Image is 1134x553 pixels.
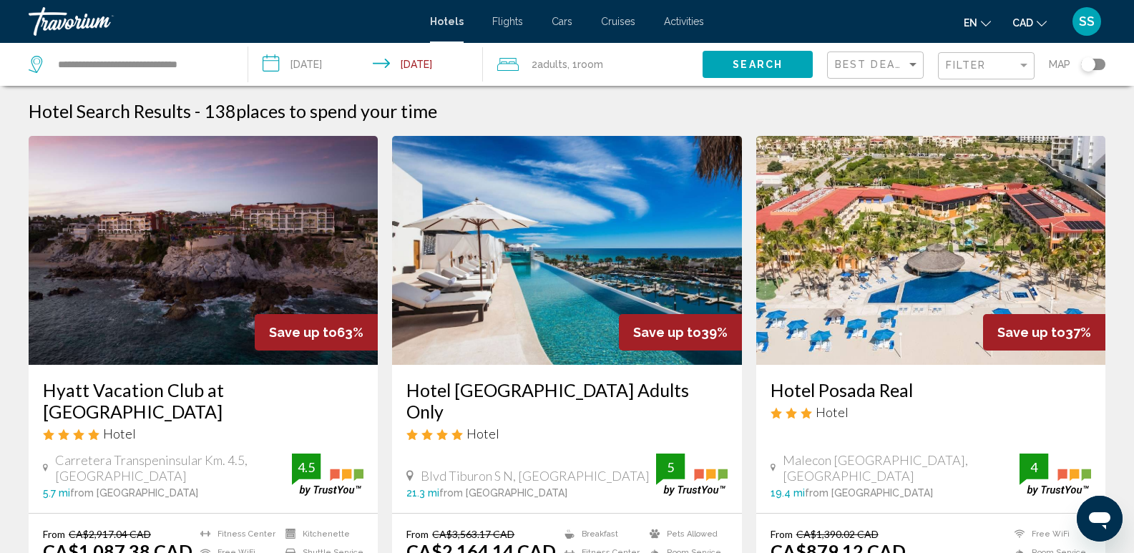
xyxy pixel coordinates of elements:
span: 19.4 mi [771,487,805,499]
a: Hotels [430,16,464,27]
img: trustyou-badge.svg [1020,454,1091,496]
a: Cars [552,16,572,27]
li: Kitchenette [278,528,363,540]
img: trustyou-badge.svg [656,454,728,496]
span: , 1 [567,54,603,74]
button: Search [703,51,813,77]
li: Fitness Center [193,528,278,540]
span: Blvd Tiburon S N, [GEOGRAPHIC_DATA] [421,468,650,484]
span: 2 [532,54,567,74]
del: CA$1,390.02 CAD [796,528,879,540]
button: Change currency [1012,12,1047,33]
span: from [GEOGRAPHIC_DATA] [805,487,933,499]
div: 39% [619,314,742,351]
span: from [GEOGRAPHIC_DATA] [439,487,567,499]
del: CA$3,563.17 CAD [432,528,514,540]
span: Filter [946,59,987,71]
span: 5.7 mi [43,487,70,499]
a: Hotel Posada Real [771,379,1091,401]
span: Save up to [997,325,1065,340]
div: 37% [983,314,1105,351]
h1: Hotel Search Results [29,100,191,122]
button: User Menu [1068,6,1105,36]
button: Check-in date: Aug 25, 2025 Check-out date: Sep 1, 2025 [248,43,482,86]
img: Hotel image [29,136,378,365]
div: 63% [255,314,378,351]
span: 21.3 mi [406,487,439,499]
span: Save up to [269,325,337,340]
del: CA$2,917.04 CAD [69,528,151,540]
div: 4 [1020,459,1048,476]
div: 3 star Hotel [771,404,1091,420]
span: SS [1079,14,1095,29]
li: Breakfast [557,528,642,540]
span: Save up to [633,325,701,340]
li: Pets Allowed [642,528,728,540]
button: Change language [964,12,991,33]
span: Hotel [103,426,136,441]
div: 4 star Hotel [406,426,727,441]
span: Search [733,59,783,71]
iframe: Button to launch messaging window [1077,496,1123,542]
a: Activities [664,16,704,27]
div: 4.5 [292,459,321,476]
button: Filter [938,52,1035,81]
a: Flights [492,16,523,27]
span: Room [577,59,603,70]
span: Map [1049,54,1070,74]
span: places to spend your time [236,100,437,122]
a: Cruises [601,16,635,27]
button: Toggle map [1070,58,1105,71]
div: 5 [656,459,685,476]
h2: 138 [204,100,437,122]
div: 4 star Hotel [43,426,363,441]
span: Hotel [816,404,849,420]
span: en [964,17,977,29]
mat-select: Sort by [835,59,919,72]
button: Travelers: 2 adults, 0 children [483,43,703,86]
img: Hotel image [756,136,1105,365]
span: From [771,528,793,540]
img: Hotel image [392,136,741,365]
img: trustyou-badge.svg [292,454,363,496]
span: Adults [537,59,567,70]
a: Hyatt Vacation Club at [GEOGRAPHIC_DATA] [43,379,363,422]
span: CAD [1012,17,1033,29]
span: - [195,100,200,122]
a: Travorium [29,7,416,36]
span: From [406,528,429,540]
span: From [43,528,65,540]
span: from [GEOGRAPHIC_DATA] [70,487,198,499]
span: Carretera Transpeninsular Km. 4.5, [GEOGRAPHIC_DATA] [55,452,292,484]
a: Hotel [GEOGRAPHIC_DATA] Adults Only [406,379,727,422]
span: Hotel [466,426,499,441]
li: Free WiFi [1007,528,1091,540]
span: Malecon [GEOGRAPHIC_DATA], [GEOGRAPHIC_DATA] [783,452,1020,484]
span: Best Deals [835,59,910,70]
